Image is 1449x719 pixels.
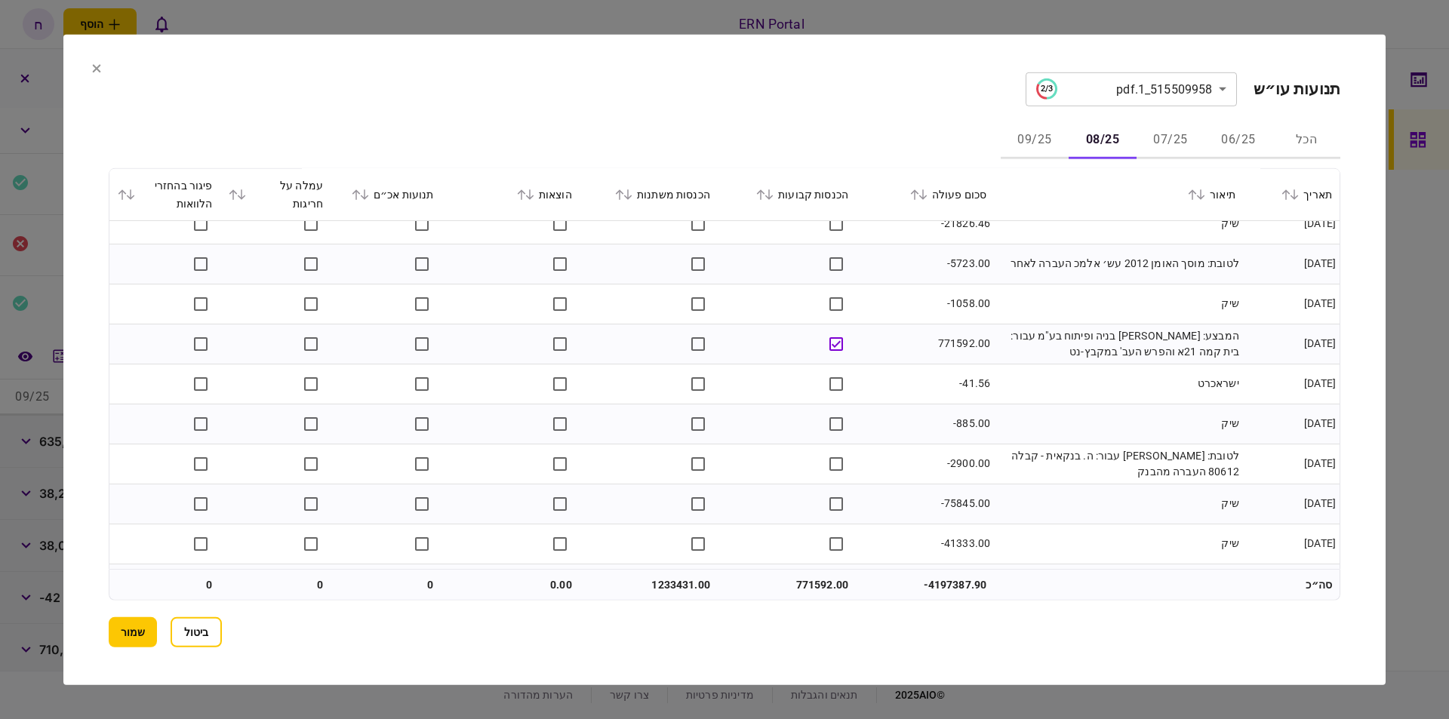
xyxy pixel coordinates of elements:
[1243,204,1340,244] td: [DATE]
[994,324,1243,364] td: המבצע: [PERSON_NAME] בניה ופיתוח בע"מ עבור: בית קמה 21א והפרש העב' במקבץ-נט
[331,570,441,600] td: 0
[856,484,994,524] td: -75845.00
[994,484,1243,524] td: שיק
[449,185,572,203] div: הוצאות
[856,284,994,324] td: -1058.00
[228,176,324,212] div: עמלה על חריגות
[856,564,994,604] td: -2336.00
[994,284,1243,324] td: שיק
[1243,564,1340,604] td: [DATE]
[1204,122,1272,158] button: 06/25
[117,176,213,212] div: פיגור בהחזרי הלוואות
[856,204,994,244] td: -21826.46
[1251,185,1332,203] div: תאריך
[856,324,994,364] td: 771592.00
[1243,244,1340,284] td: [DATE]
[718,570,856,600] td: 771592.00
[441,570,580,600] td: 0.00
[994,564,1243,604] td: שיק
[1243,524,1340,564] td: [DATE]
[994,204,1243,244] td: שיק
[338,185,434,203] div: תנועות אכ״ם
[109,617,157,647] button: שמור
[109,570,220,600] td: 0
[863,185,986,203] div: סכום פעולה
[1243,364,1340,404] td: [DATE]
[856,524,994,564] td: -41333.00
[994,524,1243,564] td: שיק
[1001,122,1069,158] button: 09/25
[587,185,710,203] div: הכנסות משתנות
[994,244,1243,284] td: לטובת: מוסך האומן 2012 עש׳ אלמכ העברה לאחר
[220,570,331,600] td: 0
[1243,444,1340,484] td: [DATE]
[725,185,848,203] div: הכנסות קבועות
[171,617,222,647] button: ביטול
[1001,185,1235,203] div: תיאור
[994,364,1243,404] td: ישראכרט
[856,570,994,600] td: -4197387.90
[994,404,1243,444] td: שיק
[1243,570,1340,600] td: סה״כ
[1243,324,1340,364] td: [DATE]
[1069,122,1137,158] button: 08/25
[1036,78,1213,100] div: 515509958_1.pdf
[856,444,994,484] td: -2900.00
[856,404,994,444] td: -885.00
[1243,284,1340,324] td: [DATE]
[856,364,994,404] td: -41.56
[1040,84,1052,94] text: 2/3
[856,244,994,284] td: -5723.00
[1272,122,1340,158] button: הכל
[1137,122,1204,158] button: 07/25
[1243,404,1340,444] td: [DATE]
[1254,79,1340,98] h2: תנועות עו״ש
[1243,484,1340,524] td: [DATE]
[580,570,718,600] td: 1233431.00
[994,444,1243,484] td: לטובת: [PERSON_NAME] עבור: ה. בנקאית - קבלה 80612 העברה מהבנק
